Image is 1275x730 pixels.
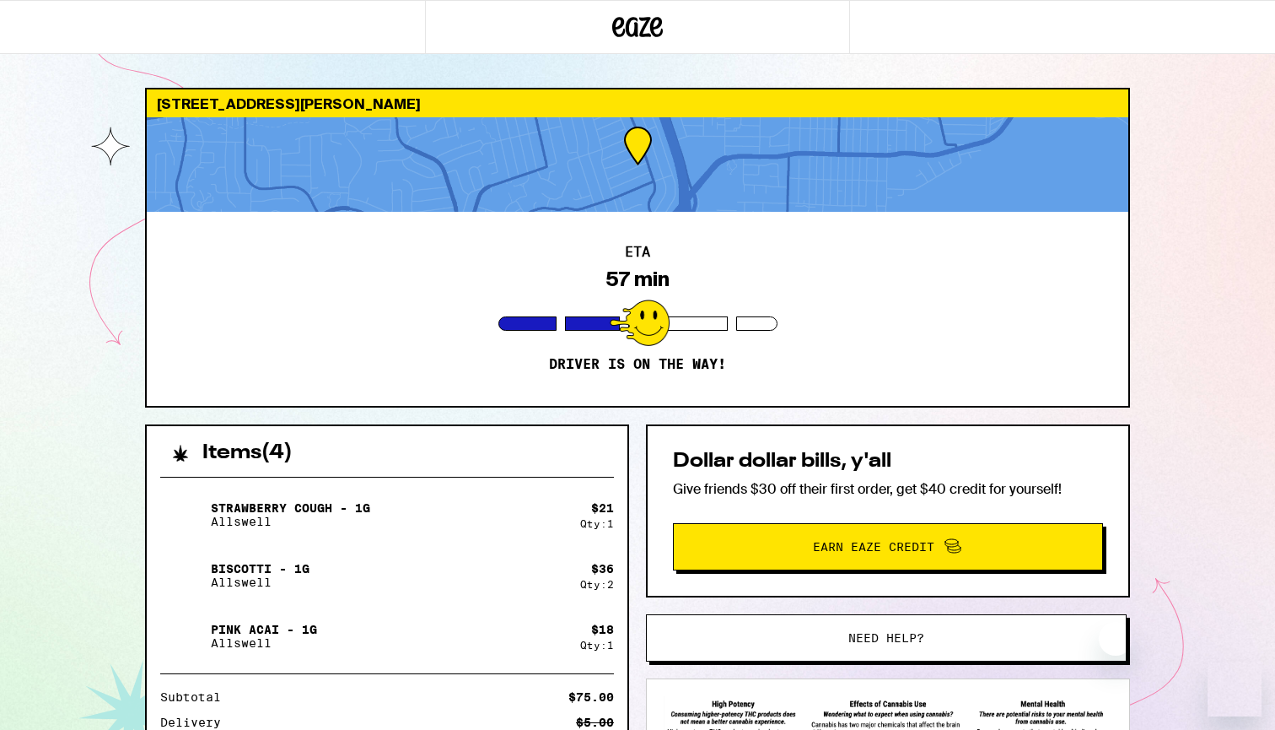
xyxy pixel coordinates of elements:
div: [STREET_ADDRESS][PERSON_NAME] [147,89,1128,117]
span: Need help? [848,632,924,644]
button: Need help? [646,614,1127,662]
div: Subtotal [160,691,233,703]
button: Earn Eaze Credit [673,523,1103,570]
div: 57 min [605,268,670,291]
div: Delivery [160,716,233,728]
p: Allswell [211,515,370,528]
h2: ETA [625,246,650,259]
div: Qty: 1 [580,518,614,529]
span: Earn Eaze Credit [813,541,934,553]
p: Biscotti - 1g [211,562,309,576]
p: Allswell [211,636,317,650]
p: Give friends $30 off their first order, get $40 credit for yourself! [673,480,1103,498]
h2: Dollar dollar bills, y'all [673,452,1103,472]
h2: Items ( 4 ) [202,443,293,463]
p: Strawberry Cough - 1g [211,501,370,515]
img: Pink Acai - 1g [160,613,207,660]
iframe: Button to launch messaging window [1208,662,1262,716]
div: $ 21 [591,501,614,515]
div: $5.00 [576,716,614,728]
div: $ 18 [591,623,614,636]
p: Allswell [211,576,309,589]
p: Driver is on the way! [549,356,726,373]
p: Pink Acai - 1g [211,623,317,636]
img: Biscotti - 1g [160,552,207,599]
img: Strawberry Cough - 1g [160,491,207,538]
div: $ 36 [591,562,614,576]
iframe: Close message [1099,622,1132,656]
div: Qty: 2 [580,579,614,590]
div: $75.00 [568,691,614,703]
div: Qty: 1 [580,640,614,651]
